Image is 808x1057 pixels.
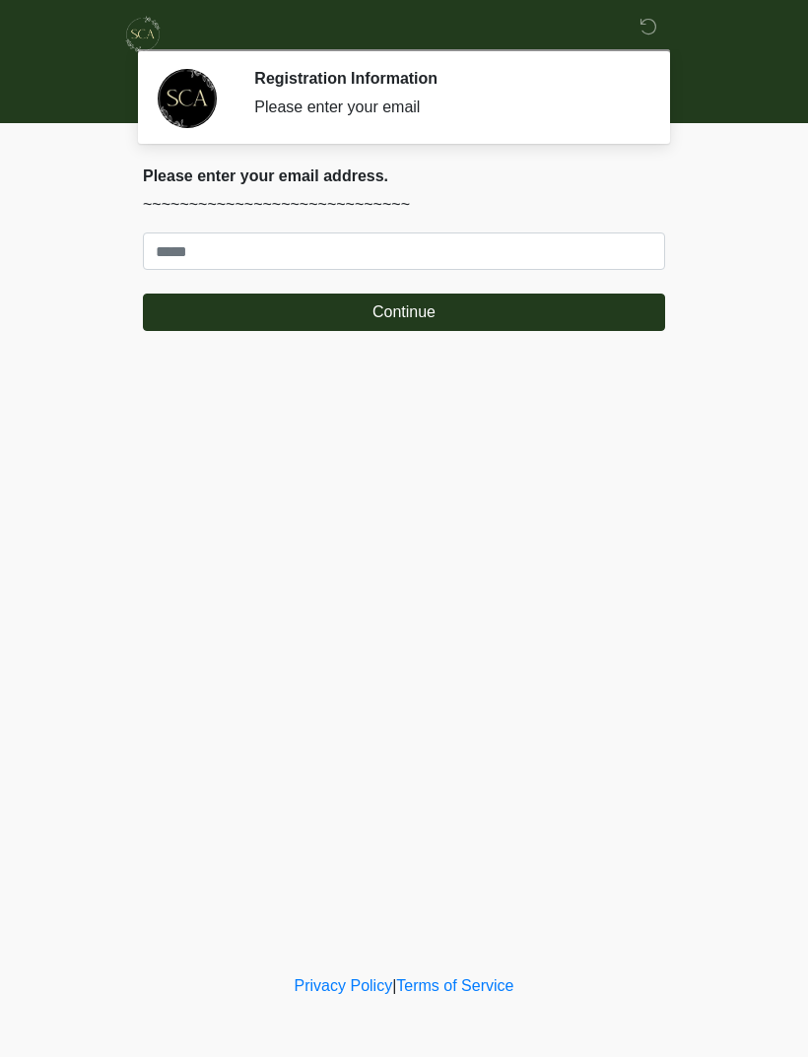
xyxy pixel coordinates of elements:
[143,166,665,185] h2: Please enter your email address.
[392,977,396,994] a: |
[254,96,636,119] div: Please enter your email
[158,69,217,128] img: Agent Avatar
[254,69,636,88] h2: Registration Information
[396,977,513,994] a: Terms of Service
[143,193,665,217] p: ~~~~~~~~~~~~~~~~~~~~~~~~~~~~~
[123,15,163,54] img: Skinchic Dallas Logo
[143,294,665,331] button: Continue
[295,977,393,994] a: Privacy Policy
